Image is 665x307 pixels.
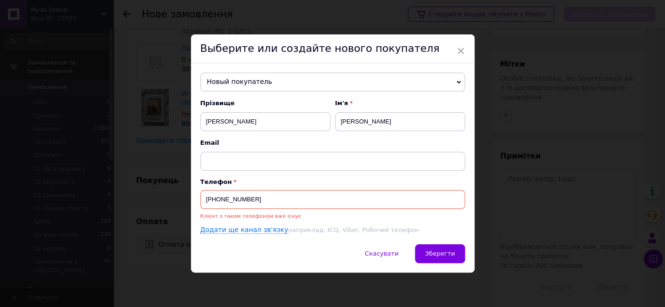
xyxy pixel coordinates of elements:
span: Ім'я [335,99,465,108]
span: × [457,43,465,59]
button: Скасувати [355,244,408,263]
span: Прізвище [200,99,330,108]
span: Зберегти [425,250,455,257]
span: Скасувати [365,250,398,257]
div: Выберите или создайте нового покупателя [191,34,475,63]
input: Наприклад: Іван [335,112,465,131]
a: Додати ще канал зв'язку [200,226,288,234]
span: Новый покупатель [200,73,465,91]
span: Клієнт з таким телефоном вже існує [200,213,301,219]
input: Наприклад: Іванов [200,112,330,131]
span: наприклад, ICQ, Viber, Робочий телефон [288,226,419,233]
span: Email [200,139,465,147]
input: +38 096 0000000 [200,190,465,209]
button: Зберегти [415,244,465,263]
p: Телефон [200,178,465,185]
